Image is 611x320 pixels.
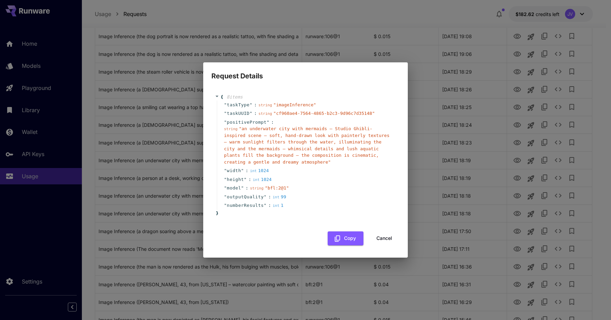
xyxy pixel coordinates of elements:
span: " [224,102,227,107]
span: : [271,119,274,126]
span: string [224,127,238,131]
span: : [245,185,248,192]
span: " cf960ae4-7564-4865-b2c3-9d96c7d35148 " [273,111,375,116]
span: : [268,194,271,200]
span: " [224,185,227,191]
span: numberResults [227,202,264,209]
span: int [250,169,257,173]
span: string [258,103,272,107]
span: " imageInference " [273,102,316,107]
span: : [245,167,248,174]
span: " [264,203,267,208]
span: " [224,203,227,208]
div: 1024 [250,167,269,174]
span: " [241,185,244,191]
span: : [249,176,251,183]
span: } [215,210,219,217]
div: 1024 [253,176,271,183]
span: outputQuality [227,194,264,200]
span: " an underwater city with mermaids – Studio Ghibli-inspired scene – soft, hand-drawn look with pa... [224,126,389,165]
span: : [268,202,271,209]
span: " [267,120,269,125]
span: height [227,176,244,183]
span: { [221,94,223,101]
span: string [250,186,264,191]
span: " [224,177,227,182]
span: int [273,195,280,199]
span: width [227,167,241,174]
span: int [253,178,259,182]
span: " [224,168,227,173]
span: 8 item s [227,94,243,100]
span: model [227,185,241,192]
span: taskUUID [227,110,250,117]
span: " [241,168,244,173]
span: " [264,194,267,199]
span: positivePrompt [227,119,267,126]
span: string [258,111,272,116]
span: : [254,110,257,117]
button: Cancel [369,231,400,245]
div: 1 [273,202,284,209]
span: " [224,120,227,125]
span: " [224,111,227,116]
h2: Request Details [203,62,408,81]
span: : [254,102,257,108]
span: " [244,177,247,182]
button: Copy [328,231,363,245]
span: int [273,203,280,208]
span: " bfl:2@1 " [265,185,289,191]
span: " [224,194,227,199]
span: taskType [227,102,250,108]
span: " [250,111,252,116]
div: 99 [273,194,286,200]
span: " [250,102,252,107]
